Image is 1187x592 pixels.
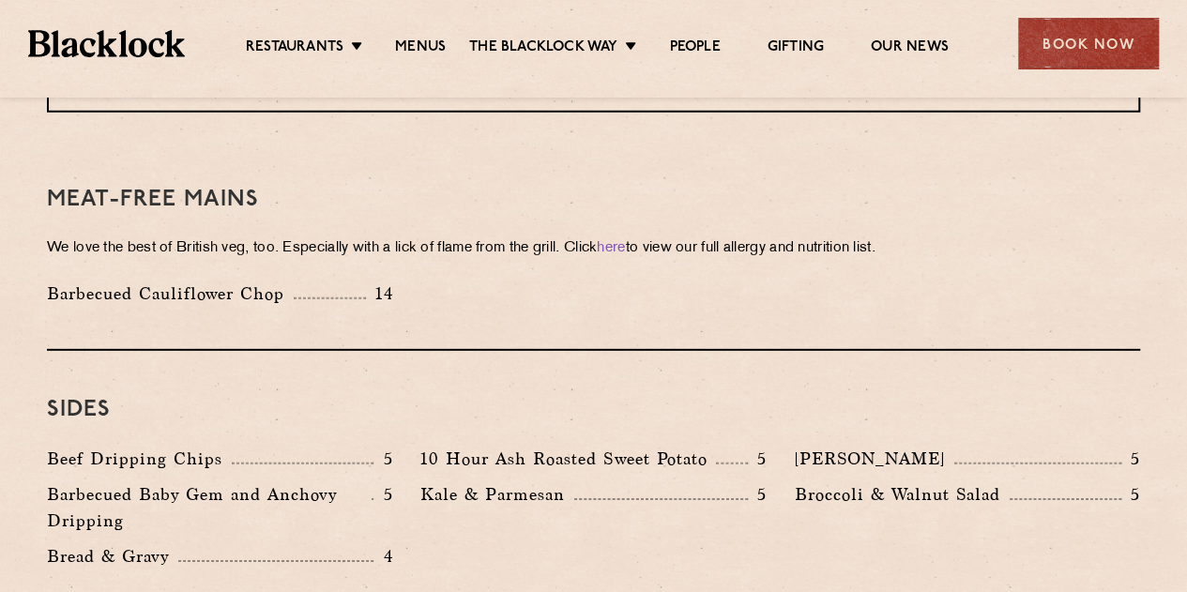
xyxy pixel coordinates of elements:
a: Gifting [768,38,824,59]
p: 14 [366,281,393,306]
a: here [597,241,625,255]
a: The Blacklock Way [469,38,617,59]
p: Kale & Parmesan [420,481,574,508]
p: 10 Hour Ash Roasted Sweet Potato [420,446,716,472]
h3: Sides [47,398,1140,422]
p: We love the best of British veg, too. Especially with a lick of flame from the grill. Click to vi... [47,235,1140,262]
h3: Meat-Free mains [47,188,1140,212]
a: Our News [871,38,949,59]
div: Book Now [1018,18,1159,69]
p: Bread & Gravy [47,543,178,569]
a: Menus [395,38,446,59]
img: BL_Textured_Logo-footer-cropped.svg [28,30,185,56]
p: 5 [748,447,767,471]
p: Barbecued Cauliflower Chop [47,281,294,307]
p: 5 [373,447,392,471]
p: [PERSON_NAME] [795,446,954,472]
p: Beef Dripping Chips [47,446,232,472]
a: People [669,38,720,59]
p: 5 [1121,447,1140,471]
p: 5 [748,482,767,507]
p: 4 [373,544,392,569]
p: Broccoli & Walnut Salad [795,481,1010,508]
p: 5 [373,482,392,507]
a: Restaurants [246,38,343,59]
p: Barbecued Baby Gem and Anchovy Dripping [47,481,372,534]
p: 5 [1121,482,1140,507]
